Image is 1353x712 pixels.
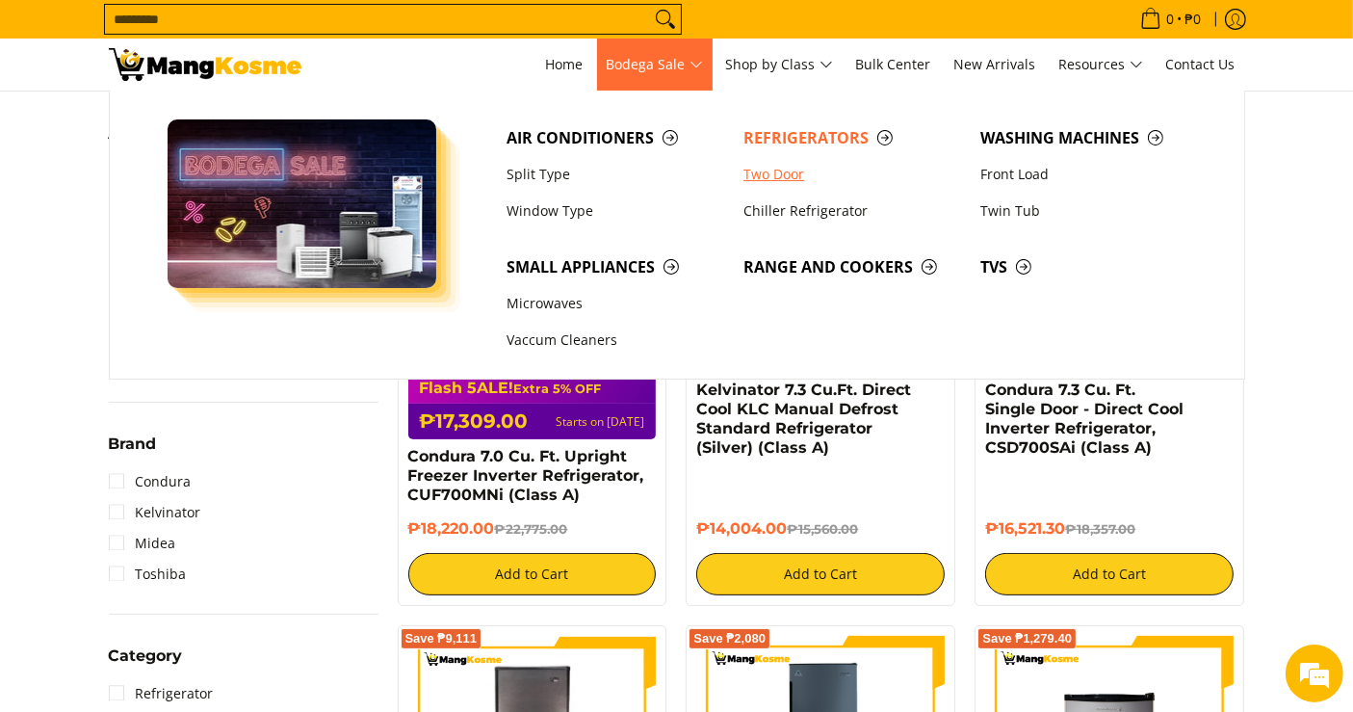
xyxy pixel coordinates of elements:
[112,225,266,420] span: We're online!
[597,39,713,91] a: Bodega Sale
[109,559,187,590] a: Toshiba
[971,249,1208,285] a: TVs
[109,466,192,497] a: Condura
[734,249,971,285] a: Range and Cookers
[846,39,941,91] a: Bulk Center
[743,126,961,150] span: Refrigerators
[100,108,324,133] div: Chat with us now
[787,521,858,537] del: ₱15,560.00
[945,39,1046,91] a: New Arrivals
[546,55,584,73] span: Home
[607,53,703,77] span: Bodega Sale
[109,648,183,678] summary: Open
[1050,39,1153,91] a: Resources
[109,436,157,452] span: Brand
[497,119,734,156] a: Air Conditioners
[985,381,1184,457] a: Condura 7.3 Cu. Ft. Single Door - Direct Cool Inverter Refrigerator, CSD700SAi (Class A)
[980,255,1198,279] span: TVs
[507,126,724,150] span: Air Conditioners
[1157,39,1245,91] a: Contact Us
[985,519,1234,539] h6: ₱16,521.30
[1166,55,1236,73] span: Contact Us
[497,249,734,285] a: Small Appliances
[1134,9,1208,30] span: •
[1164,13,1178,26] span: 0
[856,55,931,73] span: Bulk Center
[109,497,201,528] a: Kelvinator
[408,447,644,504] a: Condura 7.0 Cu. Ft. Upright Freezer Inverter Refrigerator, CUF700MNi (Class A)
[954,55,1036,73] span: New Arrivals
[109,648,183,664] span: Category
[1059,53,1143,77] span: Resources
[497,193,734,229] a: Window Type
[734,156,971,193] a: Two Door
[10,492,367,560] textarea: Type your message and hit 'Enter'
[495,521,568,537] del: ₱22,775.00
[693,633,766,645] span: Save ₱2,080
[985,553,1234,595] button: Add to Cart
[971,193,1208,229] a: Twin Tub
[168,119,437,288] img: Bodega Sale
[982,633,1072,645] span: Save ₱1,279.40
[734,119,971,156] a: Refrigerators
[536,39,593,91] a: Home
[408,519,657,539] h6: ₱18,220.00
[743,255,961,279] span: Range and Cookers
[109,48,301,81] img: Bodega Sale Refrigerator l Mang Kosme: Home Appliances Warehouse Sale
[650,5,681,34] button: Search
[497,156,734,193] a: Split Type
[109,678,214,709] a: Refrigerator
[408,553,657,595] button: Add to Cart
[405,633,478,645] span: Save ₱9,111
[507,255,724,279] span: Small Appliances
[726,53,833,77] span: Shop by Class
[696,553,945,595] button: Add to Cart
[971,119,1208,156] a: Washing Machines
[497,285,734,322] a: Microwaves
[497,323,734,359] a: Vaccum Cleaners
[1065,521,1135,537] del: ₱18,357.00
[109,528,176,559] a: Midea
[716,39,843,91] a: Shop by Class
[696,381,911,457] a: Kelvinator 7.3 Cu.Ft. Direct Cool KLC Manual Defrost Standard Refrigerator (Silver) (Class A)
[316,10,362,56] div: Minimize live chat window
[980,126,1198,150] span: Washing Machines
[696,519,945,539] h6: ₱14,004.00
[321,39,1245,91] nav: Main Menu
[109,436,157,466] summary: Open
[971,156,1208,193] a: Front Load
[734,193,971,229] a: Chiller Refrigerator
[1183,13,1205,26] span: ₱0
